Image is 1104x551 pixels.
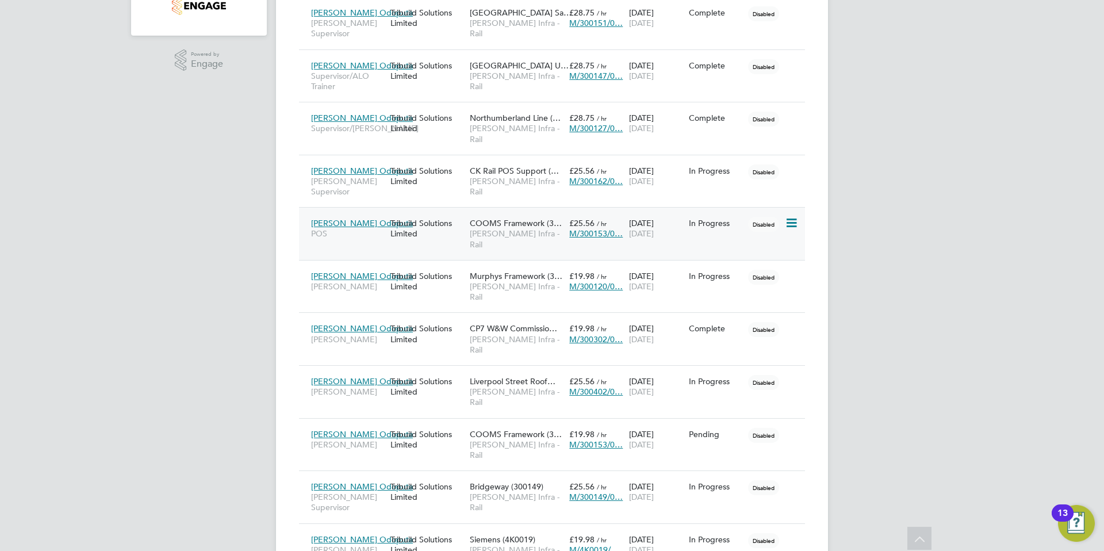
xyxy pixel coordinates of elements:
span: [GEOGRAPHIC_DATA] U… [470,60,569,71]
div: [DATE] [626,265,686,297]
span: / hr [597,377,607,386]
a: [PERSON_NAME] Odoputa[PERSON_NAME]Tribuild Solutions LimitedMurphys Framework (3…[PERSON_NAME] In... [308,265,805,274]
a: [PERSON_NAME] Odoputa[PERSON_NAME] SupervisorTribuild Solutions LimitedCK Rail POS Support (…[PER... [308,159,805,169]
span: Disabled [748,533,779,548]
span: [PERSON_NAME] Infra - Rail [470,439,563,460]
div: Tribuild Solutions Limited [388,55,467,87]
span: [DATE] [629,228,654,239]
a: [PERSON_NAME] Odoputa[PERSON_NAME]Tribuild Solutions LimitedSiemens (4K0019)[PERSON_NAME] Infra -... [308,528,805,538]
span: M/300153/0… [569,439,623,450]
span: £19.98 [569,323,595,334]
span: [PERSON_NAME] Infra - Rail [470,281,563,302]
span: [DATE] [629,439,654,450]
span: M/300402/0… [569,387,623,397]
span: [PERSON_NAME] Infra - Rail [470,492,563,512]
span: [PERSON_NAME] [311,439,385,450]
span: [PERSON_NAME] Odoputa [311,166,413,176]
span: [PERSON_NAME] Supervisor [311,492,385,512]
div: Tribuild Solutions Limited [388,317,467,350]
span: Disabled [748,270,779,285]
span: £19.98 [569,271,595,281]
span: Bridgeway (300149) [470,481,543,492]
span: [PERSON_NAME] Infra - Rail [470,123,563,144]
span: M/300162/0… [569,176,623,186]
a: [PERSON_NAME] OdoputaSupervisor/ALO TrainerTribuild Solutions Limited[GEOGRAPHIC_DATA] U…[PERSON_... [308,54,805,64]
span: Supervisor/ALO Trainer [311,71,385,91]
span: [PERSON_NAME] Infra - Rail [470,228,563,249]
span: / hr [597,62,607,70]
span: [PERSON_NAME] Infra - Rail [470,387,563,407]
span: POS [311,228,385,239]
span: [PERSON_NAME] Infra - Rail [470,334,563,355]
span: Disabled [748,6,779,21]
div: Tribuild Solutions Limited [388,370,467,403]
span: CP7 W&W Commissio… [470,323,557,334]
div: In Progress [689,271,743,281]
span: / hr [597,272,607,281]
a: [PERSON_NAME] Odoputa[PERSON_NAME] SupervisorTribuild Solutions LimitedBridgeway (300149)[PERSON_... [308,475,805,485]
div: In Progress [689,218,743,228]
div: [DATE] [626,212,686,244]
span: [PERSON_NAME] Infra - Rail [470,176,563,197]
span: [PERSON_NAME] Odoputa [311,113,413,123]
div: Tribuild Solutions Limited [388,476,467,508]
a: [PERSON_NAME] OdoputaSupervisor/[PERSON_NAME]Tribuild Solutions LimitedNorthumberland Line (…[PER... [308,106,805,116]
span: [PERSON_NAME] Odoputa [311,271,413,281]
span: CK Rail POS Support (… [470,166,559,176]
span: / hr [597,483,607,491]
span: Disabled [748,375,779,390]
div: [DATE] [626,160,686,192]
div: Complete [689,113,743,123]
div: Pending [689,429,743,439]
span: Siemens (4K0019) [470,534,535,545]
div: Tribuild Solutions Limited [388,2,467,34]
span: COOMS Framework (3… [470,218,562,228]
span: £25.56 [569,218,595,228]
div: [DATE] [626,370,686,403]
span: Murphys Framework (3… [470,271,562,281]
span: [PERSON_NAME] Odoputa [311,218,413,228]
div: [DATE] [626,107,686,139]
span: Northumberland Line (… [470,113,561,123]
div: [DATE] [626,476,686,508]
span: £28.75 [569,7,595,18]
span: [PERSON_NAME] [311,334,385,345]
span: Engage [191,59,223,69]
span: M/300120/0… [569,281,623,292]
span: [PERSON_NAME] Supervisor [311,18,385,39]
span: [PERSON_NAME] Infra - Rail [470,71,563,91]
span: £28.75 [569,60,595,71]
span: [PERSON_NAME] [311,281,385,292]
span: £25.56 [569,481,595,492]
span: [PERSON_NAME] Infra - Rail [470,18,563,39]
span: [DATE] [629,492,654,502]
span: [DATE] [629,281,654,292]
span: £19.98 [569,534,595,545]
span: £19.98 [569,429,595,439]
span: £25.56 [569,166,595,176]
span: [PERSON_NAME] Odoputa [311,323,413,334]
span: [PERSON_NAME] Odoputa [311,376,413,387]
span: Disabled [748,59,779,74]
span: £28.75 [569,113,595,123]
span: [PERSON_NAME] Odoputa [311,534,413,545]
span: Liverpool Street Roof… [470,376,555,387]
span: [PERSON_NAME] Odoputa [311,7,413,18]
button: Open Resource Center, 13 new notifications [1058,505,1095,542]
span: [PERSON_NAME] Odoputa [311,60,413,71]
span: [DATE] [629,334,654,345]
div: In Progress [689,166,743,176]
div: 13 [1057,513,1068,528]
span: / hr [597,430,607,439]
span: £25.56 [569,376,595,387]
span: M/300127/0… [569,123,623,133]
div: [DATE] [626,55,686,87]
a: [PERSON_NAME] Odoputa[PERSON_NAME]Tribuild Solutions LimitedLiverpool Street Roof…[PERSON_NAME] I... [308,370,805,380]
span: [GEOGRAPHIC_DATA] Sa… [470,7,572,18]
span: M/300302/0… [569,334,623,345]
span: [PERSON_NAME] Odoputa [311,481,413,492]
span: [PERSON_NAME] Supervisor [311,176,385,197]
div: In Progress [689,481,743,492]
span: / hr [597,324,607,333]
span: [PERSON_NAME] [311,387,385,397]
